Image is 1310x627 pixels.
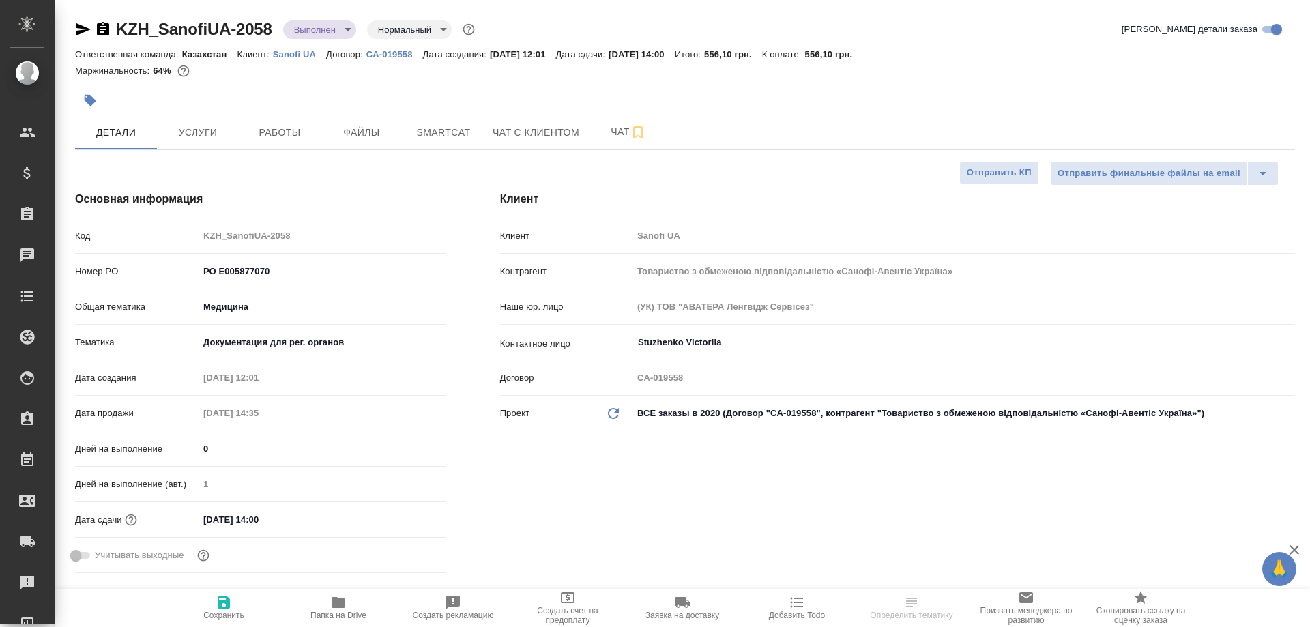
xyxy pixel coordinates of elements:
span: Smartcat [411,124,476,141]
p: Дней на выполнение (авт.) [75,478,199,491]
p: 556,10 грн. [805,49,863,59]
p: Маржинальность: [75,65,153,76]
div: split button [1050,161,1279,186]
p: Тематика [75,336,199,349]
input: Пустое поле [632,368,1295,388]
p: Клиент: [237,49,272,59]
p: Итого: [675,49,704,59]
button: Выполнен [290,24,340,35]
button: 🙏 [1262,552,1296,586]
button: Нормальный [374,24,435,35]
span: Файлы [329,124,394,141]
button: Отправить финальные файлы на email [1050,161,1248,186]
span: Детали [83,124,149,141]
button: Сохранить [166,589,281,627]
input: Пустое поле [632,297,1295,317]
p: Общая тематика [75,300,199,314]
span: Создать счет на предоплату [519,606,617,625]
button: Если добавить услуги и заполнить их объемом, то дата рассчитается автоматически [122,511,140,529]
button: Заявка на доставку [625,589,740,627]
span: 🙏 [1268,555,1291,583]
p: К оплате: [762,49,805,59]
p: Контрагент [500,265,632,278]
span: Призвать менеджера по развитию [977,606,1075,625]
span: Создать рекламацию [413,611,494,620]
p: Клиент [500,229,632,243]
button: Создать счет на предоплату [510,589,625,627]
p: [DATE] 12:01 [490,49,556,59]
button: Скопировать ссылку для ЯМессенджера [75,21,91,38]
p: Дней на выполнение [75,442,199,456]
p: 64% [153,65,174,76]
span: Сохранить [203,611,244,620]
a: CA-019558 [366,48,423,59]
button: Скопировать ссылку на оценку заказа [1083,589,1198,627]
button: Призвать менеджера по развитию [969,589,1083,627]
p: Договор [500,371,632,385]
input: ✎ Введи что-нибудь [199,510,318,529]
span: Определить тематику [870,611,952,620]
p: Номер PO [75,265,199,278]
p: Sanofi UA [273,49,326,59]
p: Казахстан [182,49,237,59]
span: Чат [596,123,661,141]
button: Создать рекламацию [396,589,510,627]
span: Скопировать ссылку на оценку заказа [1092,606,1190,625]
input: Пустое поле [199,226,446,246]
p: Дата сдачи: [556,49,609,59]
p: Проект [500,407,530,420]
button: Скопировать ссылку [95,21,111,38]
p: Дата создания: [423,49,490,59]
input: ✎ Введи что-нибудь [199,439,446,458]
div: Выполнен [283,20,356,39]
span: Папка на Drive [310,611,366,620]
p: Дата продажи [75,407,199,420]
div: Выполнен [367,20,452,39]
input: Пустое поле [199,474,446,494]
button: Определить тематику [854,589,969,627]
span: Отправить КП [967,165,1032,181]
button: Отправить КП [959,161,1039,185]
p: Наше юр. лицо [500,300,632,314]
button: 334.40 RUB; [175,62,192,80]
button: Добавить Todo [740,589,854,627]
p: CA-019558 [366,49,423,59]
p: 556,10 грн. [704,49,762,59]
svg: Подписаться [630,124,646,141]
span: Отправить финальные файлы на email [1058,166,1240,181]
input: Пустое поле [199,403,318,423]
span: Чат с клиентом [493,124,579,141]
a: KZH_SanofiUA-2058 [116,20,272,38]
button: Open [1287,341,1290,344]
p: Дата создания [75,371,199,385]
button: Добавить тэг [75,85,105,115]
input: Пустое поле [632,261,1295,281]
div: Медицина [199,295,446,319]
p: Ответственная команда: [75,49,182,59]
p: Дата сдачи [75,513,122,527]
div: ВСЕ заказы в 2020 (Договор "CA-019558", контрагент "Товариство з обмеженою відповідальністю «Сано... [632,402,1295,425]
input: ✎ Введи что-нибудь [199,261,446,281]
button: Папка на Drive [281,589,396,627]
button: Выбери, если сб и вс нужно считать рабочими днями для выполнения заказа. [194,546,212,564]
span: Добавить Todo [769,611,825,620]
button: Доп статусы указывают на важность/срочность заказа [460,20,478,38]
span: Заявка на доставку [645,611,719,620]
h4: Основная информация [75,191,446,207]
div: Документация для рег. органов [199,331,446,354]
span: Учитывать выходные [95,549,184,562]
span: Работы [247,124,312,141]
h4: Клиент [500,191,1295,207]
a: Sanofi UA [273,48,326,59]
p: Контактное лицо [500,337,632,351]
p: [DATE] 14:00 [609,49,675,59]
input: Пустое поле [632,226,1295,246]
p: Договор: [326,49,366,59]
span: Услуги [165,124,231,141]
p: Код [75,229,199,243]
input: Пустое поле [199,368,318,388]
span: [PERSON_NAME] детали заказа [1122,23,1257,36]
